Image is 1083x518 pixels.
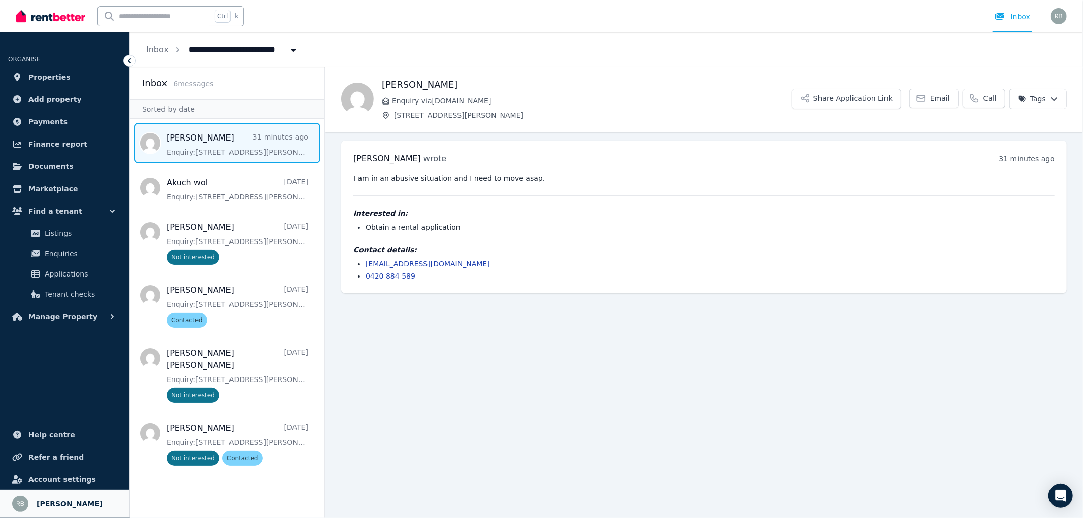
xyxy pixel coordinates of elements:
span: Listings [45,227,113,239]
button: Tags [1009,89,1067,109]
span: Refer a friend [28,451,84,463]
time: 31 minutes ago [999,155,1055,163]
li: Obtain a rental application [366,222,1055,232]
a: Inbox [146,45,169,54]
a: Call [963,89,1005,108]
a: [PERSON_NAME] [PERSON_NAME][DATE]Enquiry:[STREET_ADDRESS][PERSON_NAME].Not interested [167,347,308,403]
a: [PERSON_NAME][DATE]Enquiry:[STREET_ADDRESS][PERSON_NAME].Not interested [167,221,308,265]
span: Marketplace [28,183,78,195]
a: Marketplace [8,179,121,199]
a: Akuch wol[DATE]Enquiry:[STREET_ADDRESS][PERSON_NAME]. [167,177,308,202]
span: wrote [423,154,446,163]
span: 6 message s [173,80,213,88]
div: Open Intercom Messenger [1048,484,1073,508]
span: [PERSON_NAME] [37,498,103,510]
a: [PERSON_NAME][DATE]Enquiry:[STREET_ADDRESS][PERSON_NAME].Contacted [167,284,308,328]
a: Help centre [8,425,121,445]
span: Manage Property [28,310,97,323]
a: Account settings [8,469,121,490]
h2: Inbox [142,76,167,90]
span: Properties [28,71,71,83]
span: Email [930,93,950,103]
a: Add property [8,89,121,110]
a: [EMAIL_ADDRESS][DOMAIN_NAME] [366,260,490,268]
a: Tenant checks [12,284,117,304]
a: [PERSON_NAME]31 minutes agoEnquiry:[STREET_ADDRESS][PERSON_NAME]. [167,132,308,157]
span: ORGANISE [8,56,40,63]
a: Payments [8,112,121,132]
img: RentBetter [16,9,85,24]
a: Enquiries [12,244,117,264]
span: Call [983,93,997,103]
a: Finance report [8,134,121,154]
span: Enquiries [45,248,113,260]
img: Ravi Beniwal [1051,8,1067,24]
span: Finance report [28,138,87,150]
a: Refer a friend [8,447,121,467]
button: Manage Property [8,306,121,327]
nav: Breadcrumb [130,32,315,67]
span: Payments [28,116,68,128]
span: Account settings [28,473,96,486]
button: Find a tenant [8,201,121,221]
img: Ravi Beniwal [12,496,28,512]
h1: [PERSON_NAME] [382,78,792,92]
div: Inbox [995,12,1030,22]
span: [STREET_ADDRESS][PERSON_NAME] [394,110,792,120]
a: 0420 884 589 [366,272,415,280]
nav: Message list [130,119,324,476]
span: Ctrl [215,10,231,23]
span: Add property [28,93,82,106]
div: Sorted by date [130,99,324,119]
pre: I am in an abusive situation and I need to move asap. [353,173,1055,183]
span: Tenant checks [45,288,113,300]
span: Find a tenant [28,205,82,217]
span: Tags [1018,94,1046,104]
h4: Interested in: [353,208,1055,218]
a: Listings [12,223,117,244]
span: Applications [45,268,113,280]
span: k [235,12,238,20]
span: [PERSON_NAME] [353,154,421,163]
a: Applications [12,264,117,284]
span: Help centre [28,429,75,441]
a: Documents [8,156,121,177]
button: Share Application Link [792,89,901,109]
span: Enquiry via [DOMAIN_NAME] [392,96,792,106]
span: Documents [28,160,74,172]
img: Luna Dolan [341,83,374,115]
a: [PERSON_NAME][DATE]Enquiry:[STREET_ADDRESS][PERSON_NAME].Not interestedContacted [167,422,308,466]
h4: Contact details: [353,245,1055,255]
a: Properties [8,67,121,87]
a: Email [909,89,959,108]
